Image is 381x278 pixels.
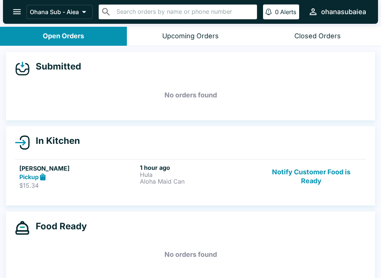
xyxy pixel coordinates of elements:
[26,5,93,19] button: Ohana Sub - Aiea
[30,8,79,16] p: Ohana Sub - Aiea
[280,8,296,16] p: Alerts
[30,135,80,146] h4: In Kitchen
[43,32,84,41] div: Open Orders
[305,4,369,20] button: ohanasubaiea
[140,164,257,171] h6: 1 hour ago
[7,2,26,21] button: open drawer
[261,164,362,190] button: Notify Customer Food is Ready
[30,61,81,72] h4: Submitted
[30,221,87,232] h4: Food Ready
[275,8,279,16] p: 0
[19,164,137,173] h5: [PERSON_NAME]
[162,32,219,41] div: Upcoming Orders
[15,82,366,109] h5: No orders found
[321,7,366,16] div: ohanasubaiea
[19,182,137,189] p: $15.34
[140,178,257,185] p: Aloha Maid Can
[15,159,366,194] a: [PERSON_NAME]Pickup$15.341 hour agoHulaAloha Maid CanNotify Customer Food is Ready
[15,241,366,268] h5: No orders found
[19,173,39,181] strong: Pickup
[294,32,341,41] div: Closed Orders
[140,171,257,178] p: Hula
[114,7,254,17] input: Search orders by name or phone number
